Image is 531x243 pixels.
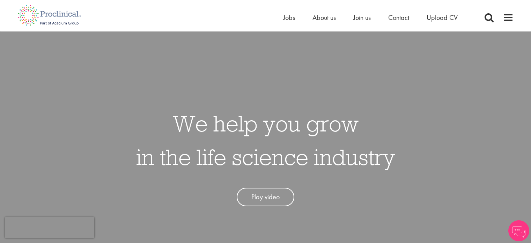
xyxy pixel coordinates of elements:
[427,13,458,22] a: Upload CV
[388,13,409,22] a: Contact
[237,188,294,206] a: Play video
[353,13,371,22] a: Join us
[283,13,295,22] a: Jobs
[136,107,395,174] h1: We help you grow in the life science industry
[508,220,529,241] img: Chatbot
[312,13,336,22] a: About us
